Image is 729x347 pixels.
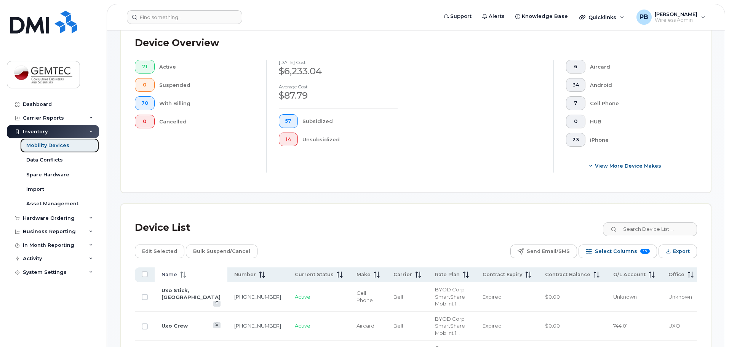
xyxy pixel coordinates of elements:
[588,14,616,20] span: Quicklinks
[141,118,148,125] span: 0
[477,9,510,24] a: Alerts
[393,271,412,278] span: Carrier
[279,60,398,65] h4: [DATE] cost
[579,245,657,258] button: Select Columns 10
[295,323,310,329] span: Active
[357,290,373,303] span: Cell Phone
[566,115,585,128] button: 0
[285,118,291,124] span: 57
[279,89,398,102] div: $87.79
[450,13,472,20] span: Support
[572,118,579,125] span: 0
[545,271,590,278] span: Contract Balance
[590,115,685,128] div: HUB
[545,323,560,329] span: $0.00
[279,65,398,78] div: $6,233.04
[234,323,281,329] a: [PHONE_NUMBER]
[572,64,579,70] span: 6
[234,294,281,300] a: [PHONE_NUMBER]
[141,100,148,106] span: 70
[438,9,477,24] a: Support
[285,136,291,142] span: 14
[393,294,403,300] span: Bell
[435,271,460,278] span: Rate Plan
[159,60,254,74] div: Active
[566,133,585,147] button: 23
[435,286,465,307] span: BYOD Corp SmartShare Mob Int 10
[193,246,250,257] span: Bulk Suspend/Cancel
[357,323,374,329] span: Aircard
[135,60,155,74] button: 71
[572,82,579,88] span: 34
[673,246,690,257] span: Export
[135,96,155,110] button: 70
[595,162,661,170] span: View More Device Makes
[572,100,579,106] span: 7
[213,301,221,307] a: View Last Bill
[613,294,637,300] span: Unknown
[631,10,711,25] div: Patricia Boulanger
[161,287,221,301] a: Uxo Stick, [GEOGRAPHIC_DATA]
[590,133,685,147] div: iPhone
[522,13,568,20] span: Knowledge Base
[613,323,628,329] span: 744.01
[161,271,177,278] span: Name
[566,159,685,173] button: View More Device Makes
[483,294,502,300] span: Expired
[668,271,684,278] span: Office
[639,13,648,22] span: PB
[489,13,505,20] span: Alerts
[302,133,398,146] div: Unsubsidized
[393,323,403,329] span: Bell
[545,294,560,300] span: $0.00
[483,323,502,329] span: Expired
[135,78,155,92] button: 0
[595,246,637,257] span: Select Columns
[279,114,298,128] button: 57
[590,78,685,92] div: Android
[659,245,697,258] button: Export
[510,245,577,258] button: Send Email/SMS
[279,133,298,146] button: 14
[159,115,254,128] div: Cancelled
[159,96,254,110] div: With Billing
[603,222,697,236] input: Search Device List ...
[302,114,398,128] div: Subsidized
[655,17,697,23] span: Wireless Admin
[161,323,188,329] a: Uxo Crew
[613,271,646,278] span: G/L Account
[590,96,685,110] div: Cell Phone
[435,316,465,336] span: BYOD Corp SmartShare Mob Int 10
[295,294,310,300] span: Active
[135,33,219,53] div: Device Overview
[572,137,579,143] span: 23
[483,271,522,278] span: Contract Expiry
[135,218,190,238] div: Device List
[135,245,184,258] button: Edit Selected
[566,60,585,74] button: 6
[135,115,155,128] button: 0
[574,10,630,25] div: Quicklinks
[566,78,585,92] button: 34
[234,271,256,278] span: Number
[590,60,685,74] div: Aircard
[127,10,242,24] input: Find something...
[357,271,371,278] span: Make
[279,84,398,89] h4: Average cost
[510,9,573,24] a: Knowledge Base
[566,96,585,110] button: 7
[668,294,692,300] span: Unknown
[295,271,334,278] span: Current Status
[213,322,221,328] a: View Last Bill
[186,245,257,258] button: Bulk Suspend/Cancel
[655,11,697,17] span: [PERSON_NAME]
[141,64,148,70] span: 71
[141,82,148,88] span: 0
[159,78,254,92] div: Suspended
[142,246,177,257] span: Edit Selected
[527,246,570,257] span: Send Email/SMS
[668,323,680,329] span: UXO
[640,249,650,254] span: 10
